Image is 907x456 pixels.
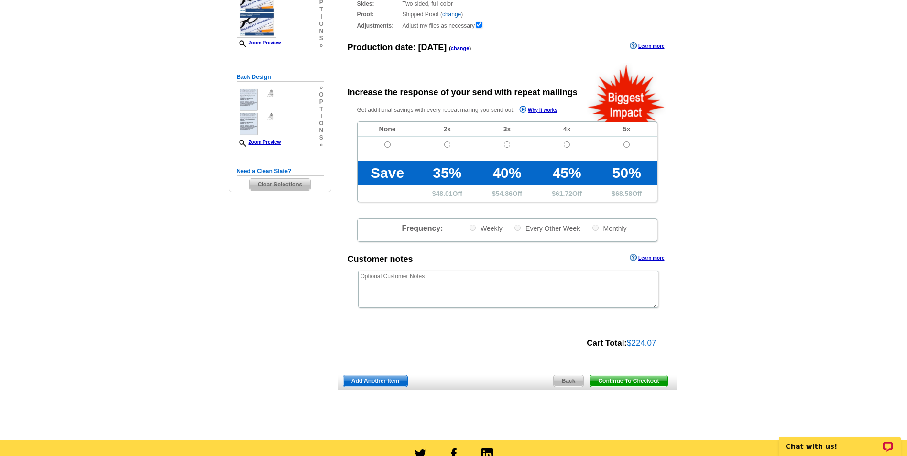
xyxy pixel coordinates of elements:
[402,224,443,232] span: Frequency:
[358,122,417,137] td: None
[319,127,323,134] span: n
[470,225,476,231] input: Weekly
[319,113,323,120] span: i
[592,225,599,231] input: Monthly
[357,10,657,19] div: Shipped Proof ( )
[514,224,580,233] label: Every Other Week
[587,338,627,347] strong: Cart Total:
[496,190,513,197] span: 54.86
[627,338,656,347] span: $224.07
[319,28,323,35] span: n
[237,87,276,137] img: small-thumb.jpg
[358,161,417,185] td: Save
[449,45,471,51] span: ( )
[343,375,408,387] a: Add Another Item
[319,106,323,113] span: t
[348,253,413,266] div: Customer notes
[590,375,667,387] span: Continue To Checkout
[587,63,666,122] img: biggestImpact.png
[357,10,400,19] strong: Proof:
[514,225,521,231] input: Every Other Week
[348,41,471,54] div: Production date:
[237,167,324,176] h5: Need a Clean Slate?
[519,106,557,116] a: Why it works
[319,35,323,42] span: s
[319,21,323,28] span: o
[442,11,461,18] a: change
[556,190,572,197] span: 61.72
[357,22,400,30] strong: Adjustments:
[773,426,907,456] iframe: LiveChat chat widget
[469,224,503,233] label: Weekly
[319,134,323,141] span: s
[319,84,323,91] span: »
[319,98,323,106] span: p
[319,120,323,127] span: o
[630,42,664,50] a: Learn more
[477,185,537,202] td: $ Off
[630,254,664,261] a: Learn more
[477,122,537,137] td: 3x
[319,141,323,149] span: »
[554,375,584,387] span: Back
[237,73,324,82] h5: Back Design
[319,13,323,21] span: i
[597,122,656,137] td: 5x
[417,122,477,137] td: 2x
[319,91,323,98] span: o
[357,105,578,116] p: Get additional savings with every repeat mailing you send out.
[615,190,632,197] span: 68.58
[357,21,657,30] div: Adjust my files as necessary
[418,43,447,52] span: [DATE]
[237,140,281,145] a: Zoom Preview
[597,185,656,202] td: $ Off
[537,122,597,137] td: 4x
[597,161,656,185] td: 50%
[553,375,584,387] a: Back
[319,6,323,13] span: t
[343,375,407,387] span: Add Another Item
[348,86,578,99] div: Increase the response of your send with repeat mailings
[417,185,477,202] td: $ Off
[237,40,281,45] a: Zoom Preview
[537,161,597,185] td: 45%
[591,224,627,233] label: Monthly
[537,185,597,202] td: $ Off
[417,161,477,185] td: 35%
[436,190,453,197] span: 48.01
[451,45,470,51] a: change
[477,161,537,185] td: 40%
[250,179,310,190] span: Clear Selections
[319,42,323,49] span: »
